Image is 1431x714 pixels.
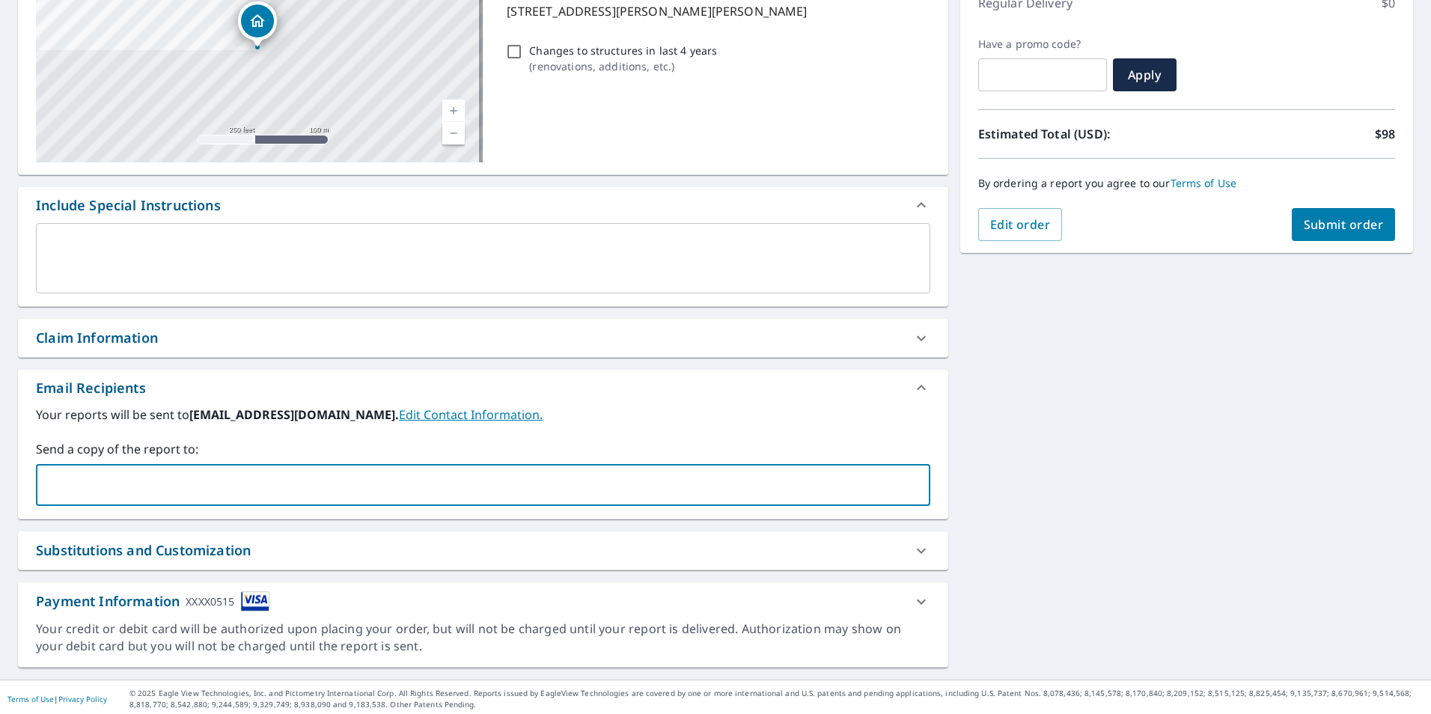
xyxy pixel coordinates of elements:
div: Email Recipients [18,370,948,406]
p: © 2025 Eagle View Technologies, Inc. and Pictometry International Corp. All Rights Reserved. Repo... [129,688,1424,710]
span: Submit order [1304,216,1384,233]
div: Include Special Instructions [36,195,221,216]
button: Apply [1113,58,1177,91]
span: Apply [1125,67,1165,83]
label: Your reports will be sent to [36,406,930,424]
p: Changes to structures in last 4 years [529,43,717,58]
button: Edit order [978,208,1063,241]
div: XXXX0515 [186,591,234,611]
p: ( renovations, additions, etc. ) [529,58,717,74]
label: Send a copy of the report to: [36,440,930,458]
p: By ordering a report you agree to our [978,177,1395,190]
a: Current Level 17, Zoom Out [442,122,465,144]
div: Include Special Instructions [18,187,948,223]
p: | [7,695,107,704]
p: Estimated Total (USD): [978,125,1187,143]
div: Claim Information [36,328,158,348]
div: Claim Information [18,319,948,357]
a: Current Level 17, Zoom In [442,100,465,122]
div: Substitutions and Customization [18,531,948,570]
p: $98 [1375,125,1395,143]
a: Terms of Use [7,694,54,704]
span: Edit order [990,216,1051,233]
div: Email Recipients [36,378,146,398]
div: Payment Information [36,591,269,611]
p: [STREET_ADDRESS][PERSON_NAME][PERSON_NAME] [507,2,924,20]
div: Payment InformationXXXX0515cardImage [18,582,948,620]
b: [EMAIL_ADDRESS][DOMAIN_NAME]. [189,406,399,423]
a: Privacy Policy [58,694,107,704]
img: cardImage [241,591,269,611]
label: Have a promo code? [978,37,1107,51]
div: Substitutions and Customization [36,540,251,561]
button: Submit order [1292,208,1396,241]
a: EditContactInfo [399,406,543,423]
a: Terms of Use [1171,176,1237,190]
div: Dropped pin, building 1, Residential property, 8579 Tunbridge Wells Dr N Semmes, AL 36575 [238,1,277,48]
div: Your credit or debit card will be authorized upon placing your order, but will not be charged unt... [36,620,930,655]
